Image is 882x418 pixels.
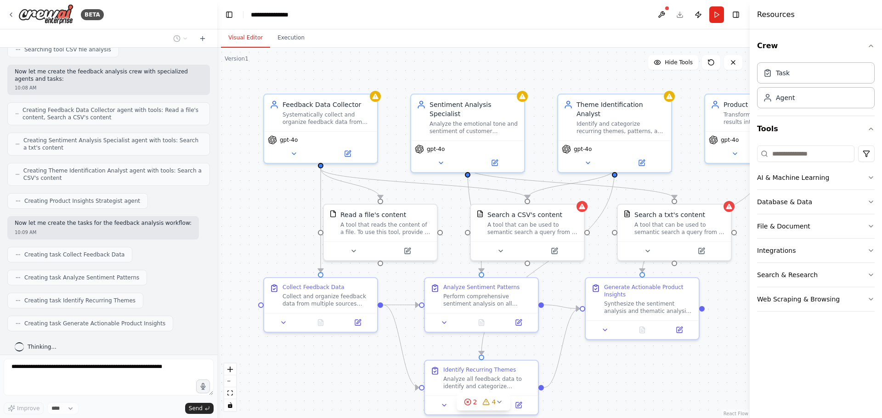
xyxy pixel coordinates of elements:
[634,221,725,236] div: A tool that can be used to semantic search a query from a txt's content.
[251,10,297,19] nav: breadcrumb
[24,251,124,258] span: Creating task Collect Feedback Data
[81,9,104,20] div: BETA
[757,33,875,59] button: Crew
[604,284,693,298] div: Generate Actionable Product Insights
[492,397,496,407] span: 4
[462,317,501,328] button: No output available
[15,229,192,236] div: 10:09 AM
[283,100,372,109] div: Feedback Data Collector
[424,360,539,415] div: Identify Recurring ThemesAnalyze all feedback data to identify and categorize recurring themes, t...
[224,387,236,399] button: fit view
[457,394,511,411] button: 24
[724,411,748,416] a: React Flow attribution
[724,111,813,126] div: Transform feedback analysis results into concrete, prioritized, and actionable product improvemen...
[15,84,203,91] div: 10:08 AM
[301,317,340,328] button: No output available
[430,100,519,118] div: Sentiment Analysis Specialist
[316,168,532,199] g: Edge from 6f796d61-db04-4de8-b0df-72f5ad739b1a to bfdb1b15-7a10-4401-9c2f-4ddead06c110
[757,116,875,142] button: Tools
[323,204,438,261] div: FileReadToolRead a file's contentA tool that reads the content of a file. To use this tool, provi...
[663,324,695,335] button: Open in side panel
[665,59,693,66] span: Hide Tools
[427,145,445,153] span: gpt-4o
[503,400,534,411] button: Open in side panel
[24,274,139,281] span: Creating task Analyze Sentiment Patterns
[585,277,700,340] div: Generate Actionable Product InsightsSynthesize the sentiment analysis and thematic analysis resul...
[263,94,378,164] div: Feedback Data CollectorSystematically collect and organize feedback data from multiple sources in...
[776,68,790,78] div: Task
[634,210,705,219] div: Search a txt's content
[15,68,203,83] p: Now let me create the feedback analysis crew with specialized agents and tasks:
[721,136,739,144] span: gpt-4o
[577,120,666,135] div: Identify and categorize recurring themes, patterns, and topics in customer feedback to uncover th...
[638,168,766,272] g: Edge from 75a79222-61b3-4c8e-9eab-8ead59767ff2 to 64403dcf-83e8-4977-9cf5-3227ab7adb41
[224,363,236,375] button: zoom in
[410,94,525,173] div: Sentiment Analysis SpecialistAnalyze the emotional tone and sentiment of customer feedback to cat...
[28,343,57,351] span: Thinking...
[757,142,875,319] div: Tools
[196,379,210,393] button: Click to speak your automation idea
[24,46,111,53] span: Searching tool CSV file analysis
[757,190,875,214] button: Database & Data
[23,106,202,121] span: Creating Feedback Data Collector agent with tools: Read a file's content, Search a CSV's content
[473,397,477,407] span: 2
[23,137,202,151] span: Creating Sentiment Analysis Specialist agent with tools: Search a txt's content
[704,94,819,164] div: Product Insights StrategistTransform feedback analysis results into concrete, prioritized, and ac...
[316,168,325,272] g: Edge from 6f796d61-db04-4de8-b0df-72f5ad739b1a to a5f8010e-ef1f-4998-8a2d-bef55477c818
[477,168,619,355] g: Edge from 589feb9e-df61-48ef-af4a-9dcd011b4dad to 8d570056-c633-44aa-958c-2b3b3c9c97fd
[604,300,693,315] div: Synthesize the sentiment analysis and thematic analysis results to create concrete, prioritized p...
[476,210,484,217] img: CSVSearchTool
[224,363,236,411] div: React Flow controls
[322,148,373,159] button: Open in side panel
[528,245,580,256] button: Open in side panel
[617,204,732,261] div: TXTSearchToolSearch a txt's contentA tool that can be used to semantic search a query from a txt'...
[221,28,270,48] button: Visual Editor
[757,239,875,262] button: Integrations
[170,33,192,44] button: Switch to previous chat
[24,297,136,304] span: Creating task Identify Recurring Themes
[17,405,40,412] span: Improve
[616,157,667,168] button: Open in side panel
[577,100,666,118] div: Theme Identification Analyst
[443,375,532,390] div: Analyze all feedback data to identify and categorize recurring themes, topics, and patterns. Look...
[342,317,373,328] button: Open in side panel
[757,214,875,238] button: File & Document
[724,100,813,109] div: Product Insights Strategist
[263,277,378,333] div: Collect Feedback DataCollect and organize feedback data from multiple sources including survey fi...
[316,168,385,199] g: Edge from 6f796d61-db04-4de8-b0df-72f5ad739b1a to 331fc459-1d76-475d-b975-190182d5d250
[224,375,236,387] button: zoom out
[544,301,580,313] g: Edge from 89a1d0a4-b8a3-4a19-98d8-768be5f70b47 to 64403dcf-83e8-4977-9cf5-3227ab7adb41
[757,59,875,116] div: Crew
[463,168,486,272] g: Edge from df1bf539-e5cd-4e34-b218-27ce5e3f9fc9 to 89a1d0a4-b8a3-4a19-98d8-768be5f70b47
[523,168,619,199] g: Edge from 589feb9e-df61-48ef-af4a-9dcd011b4dad to bfdb1b15-7a10-4401-9c2f-4ddead06c110
[443,293,532,307] div: Perform comprehensive sentiment analysis on all collected feedback data. Analyze the emotional to...
[283,293,372,307] div: Collect and organize feedback data from multiple sources including survey files, review datasets,...
[283,111,372,126] div: Systematically collect and organize feedback data from multiple sources including survey files, r...
[4,402,44,414] button: Improve
[574,145,592,153] span: gpt-4o
[224,399,236,411] button: toggle interactivity
[24,320,165,327] span: Creating task Generate Actionable Product Insights
[757,287,875,311] button: Web Scraping & Browsing
[757,263,875,287] button: Search & Research
[544,304,580,392] g: Edge from 8d570056-c633-44aa-958c-2b3b3c9c97fd to 64403dcf-83e8-4977-9cf5-3227ab7adb41
[776,93,795,102] div: Agent
[340,221,431,236] div: A tool that reads the content of a file. To use this tool, provide a 'file_path' parameter with t...
[487,210,562,219] div: Search a CSV's content
[18,4,73,25] img: Logo
[443,366,516,373] div: Identify Recurring Themes
[270,28,312,48] button: Execution
[675,245,727,256] button: Open in side panel
[223,8,236,21] button: Hide left sidebar
[329,210,337,217] img: FileReadTool
[470,204,585,261] div: CSVSearchToolSearch a CSV's contentA tool that can be used to semantic search a query from a CSV'...
[24,197,140,205] span: Creating Product Insights Strategist agent
[503,317,534,328] button: Open in side panel
[757,166,875,189] button: AI & Machine Learning
[225,55,249,62] div: Version 1
[280,136,298,144] span: gpt-4o
[424,277,539,333] div: Analyze Sentiment PatternsPerform comprehensive sentiment analysis on all collected feedback data...
[648,55,698,70] button: Hide Tools
[381,245,433,256] button: Open in side panel
[383,301,419,392] g: Edge from a5f8010e-ef1f-4998-8a2d-bef55477c818 to 8d570056-c633-44aa-958c-2b3b3c9c97fd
